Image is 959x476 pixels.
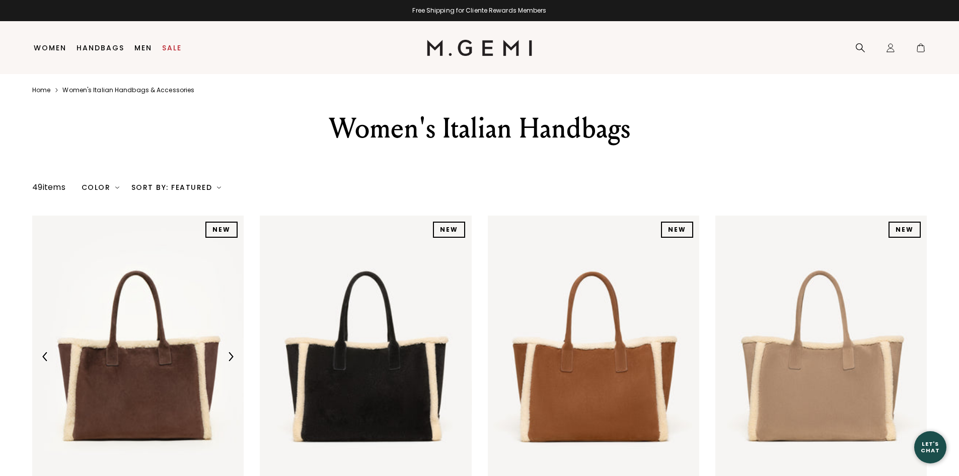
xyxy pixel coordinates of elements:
img: M.Gemi [427,40,532,56]
div: Let's Chat [914,441,946,453]
img: chevron-down.svg [217,185,221,189]
a: Home [32,86,50,94]
a: Men [134,44,152,52]
div: Women's Italian Handbags [305,110,654,147]
div: NEW [433,222,465,238]
a: Handbags [77,44,124,52]
div: Color [82,183,119,191]
img: Previous Arrow [41,352,50,361]
img: Next Arrow [226,352,235,361]
a: Sale [162,44,182,52]
div: Sort By: Featured [131,183,221,191]
img: chevron-down.svg [115,185,119,189]
a: Women [34,44,66,52]
div: NEW [661,222,693,238]
div: NEW [205,222,238,238]
div: 49 items [32,181,65,193]
div: NEW [889,222,921,238]
a: Women's italian handbags & accessories [62,86,194,94]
